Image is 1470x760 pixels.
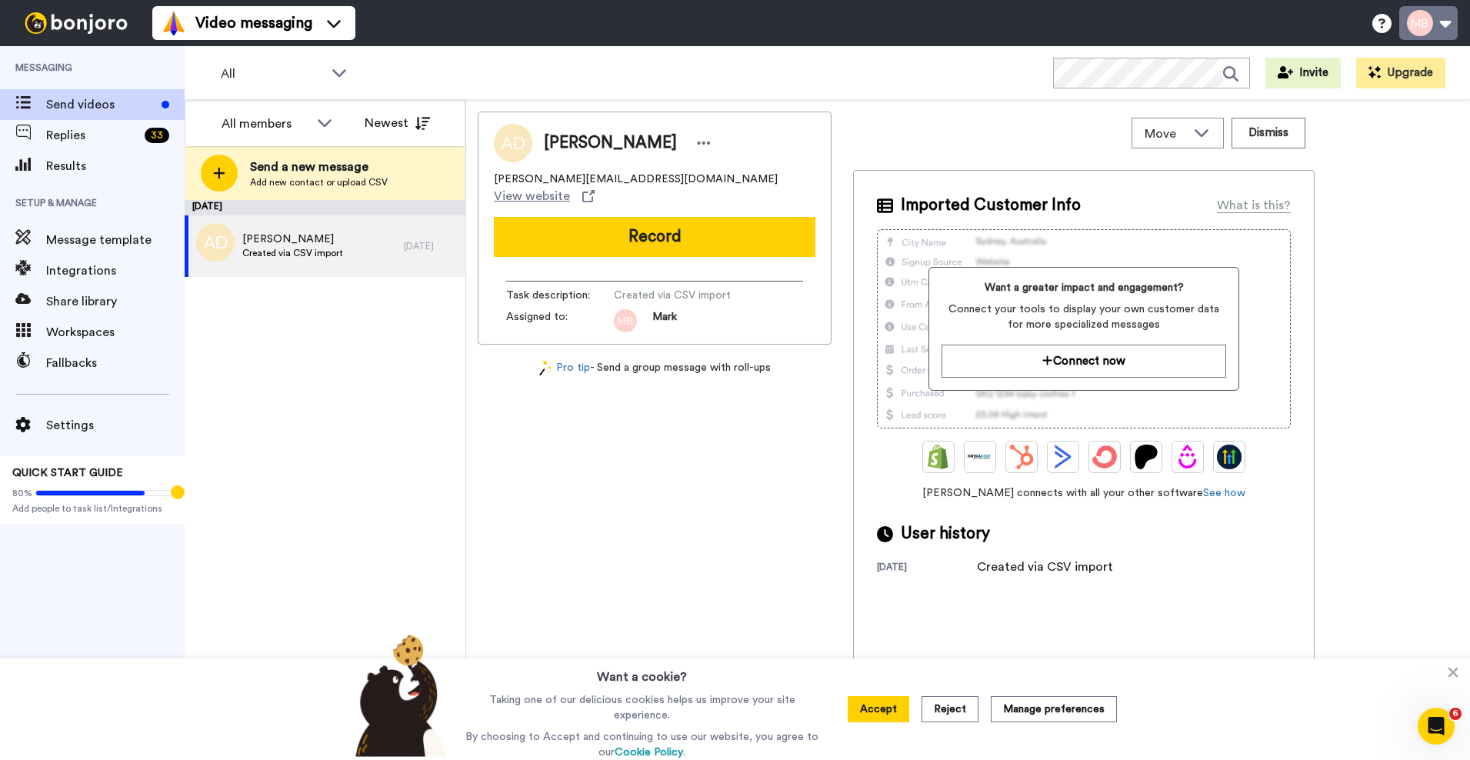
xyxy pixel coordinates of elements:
[877,485,1291,501] span: [PERSON_NAME] connects with all your other software
[221,65,324,83] span: All
[145,128,169,143] div: 33
[18,12,134,34] img: bj-logo-header-white.svg
[615,747,683,758] a: Cookie Policy
[46,292,185,311] span: Share library
[1449,708,1462,720] span: 6
[185,200,465,215] div: [DATE]
[539,360,590,376] a: Pro tip
[1145,125,1186,143] span: Move
[901,522,990,545] span: User history
[46,416,185,435] span: Settings
[12,487,32,499] span: 80%
[1265,58,1341,88] button: Invite
[848,696,909,722] button: Accept
[46,231,185,249] span: Message template
[494,172,778,187] span: [PERSON_NAME][EMAIL_ADDRESS][DOMAIN_NAME]
[926,445,951,469] img: Shopify
[46,323,185,342] span: Workspaces
[242,232,343,247] span: [PERSON_NAME]
[250,158,388,176] span: Send a new message
[506,288,614,303] span: Task description :
[544,132,677,155] span: [PERSON_NAME]
[506,309,614,332] span: Assigned to:
[1175,445,1200,469] img: Drip
[12,502,172,515] span: Add people to task list/Integrations
[494,124,532,162] img: Image of Adam Dickinson
[353,108,442,138] button: Newest
[1134,445,1158,469] img: Patreon
[1232,118,1305,148] button: Dismiss
[196,223,235,262] img: ad.png
[922,696,978,722] button: Reject
[478,360,832,376] div: - Send a group message with roll-ups
[901,194,1081,217] span: Imported Customer Info
[195,12,312,34] span: Video messaging
[1092,445,1117,469] img: ConvertKit
[539,360,553,376] img: magic-wand.svg
[46,354,185,372] span: Fallbacks
[462,692,822,723] p: Taking one of our delicious cookies helps us improve your site experience.
[1051,445,1075,469] img: ActiveCampaign
[977,558,1113,576] div: Created via CSV import
[222,115,309,133] div: All members
[462,729,822,760] p: By choosing to Accept and continuing to use our website, you agree to our .
[494,187,570,205] span: View website
[1418,708,1455,745] iframe: Intercom live chat
[342,634,455,757] img: bear-with-cookie.png
[46,126,138,145] span: Replies
[1009,445,1034,469] img: Hubspot
[242,247,343,259] span: Created via CSV import
[942,280,1225,295] span: Want a greater impact and engagement?
[46,262,185,280] span: Integrations
[942,345,1225,378] button: Connect now
[171,485,185,499] div: Tooltip anchor
[652,309,677,332] span: Mark
[250,176,388,188] span: Add new contact or upload CSV
[12,468,123,478] span: QUICK START GUIDE
[1217,445,1242,469] img: GoHighLevel
[162,11,186,35] img: vm-color.svg
[877,561,977,576] div: [DATE]
[494,187,595,205] a: View website
[46,95,155,114] span: Send videos
[614,288,760,303] span: Created via CSV import
[597,658,687,686] h3: Want a cookie?
[494,217,815,257] button: Record
[1203,488,1245,498] a: See how
[942,302,1225,332] span: Connect your tools to display your own customer data for more specialized messages
[968,445,992,469] img: Ontraport
[404,240,458,252] div: [DATE]
[991,696,1117,722] button: Manage preferences
[614,309,637,332] img: ee0f2f59-ee22-4b0e-b309-bb6c7cc72f27.png
[1356,58,1445,88] button: Upgrade
[1217,196,1291,215] div: What is this?
[46,157,185,175] span: Results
